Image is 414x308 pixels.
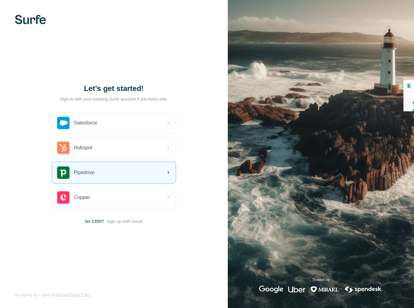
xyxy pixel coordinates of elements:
img: Surfe Logo [406,83,412,88]
span: Hubspot [74,144,92,152]
span: Copper [74,194,90,201]
a: Terms [55,293,65,297]
span: By signing up, I agree to & [15,292,91,298]
button: Sign up with Gmail [106,218,143,224]
img: uber's logo [288,286,305,293]
span: No CRM? [85,218,104,224]
img: copper's logo [57,191,70,204]
h1: Let’s get started! [52,84,176,93]
span: Pipedrive [74,169,95,176]
img: salesforce's logo [57,117,70,129]
img: spendesk's logo [344,286,382,293]
img: pipedrive's logo [57,166,70,179]
p: Sign in with your existing Surfe account if you have one. [60,96,168,102]
img: Surfe's logo [15,15,46,24]
a: Privacy Policy [68,293,91,297]
img: google's logo [259,286,283,293]
img: mirakl's logo [310,286,339,293]
p: Trusted by [312,277,330,283]
span: Salesforce [74,119,97,127]
img: hubspot's logo [57,142,70,154]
